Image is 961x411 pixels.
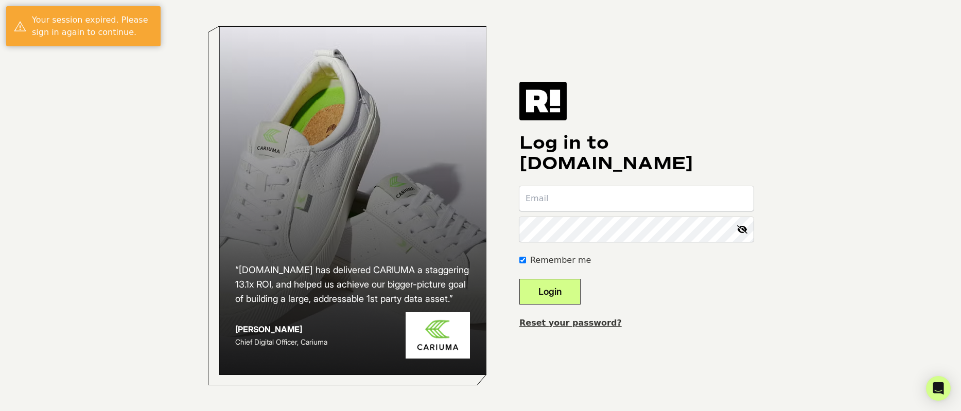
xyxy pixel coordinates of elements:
h1: Log in to [DOMAIN_NAME] [519,133,754,174]
span: Chief Digital Officer, Cariuma [235,337,327,346]
img: Retention.com [519,82,567,120]
input: Email [519,186,754,211]
strong: [PERSON_NAME] [235,324,302,334]
label: Remember me [530,254,591,266]
div: Open Intercom Messenger [926,376,951,401]
button: Login [519,279,581,305]
a: Reset your password? [519,318,622,328]
img: Cariuma [406,312,470,359]
div: Your session expired. Please sign in again to continue. [32,14,153,39]
h2: “[DOMAIN_NAME] has delivered CARIUMA a staggering 13.1x ROI, and helped us achieve our bigger-pic... [235,263,470,306]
